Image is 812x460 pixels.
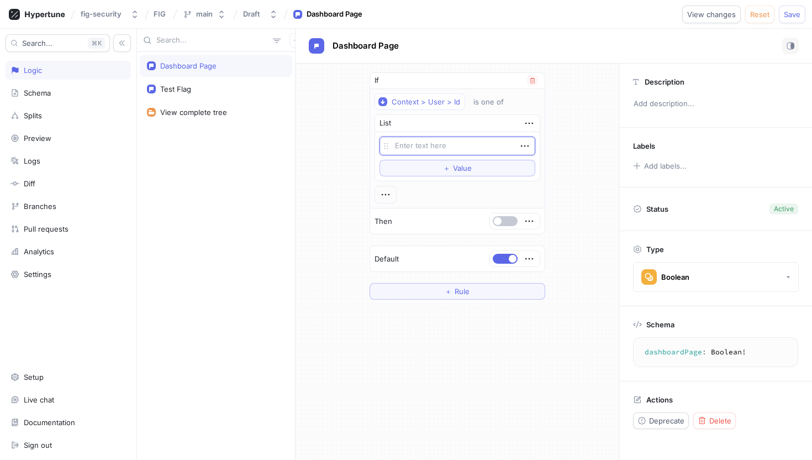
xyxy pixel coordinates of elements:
[24,156,40,165] div: Logs
[633,262,799,292] button: Boolean
[307,9,362,20] div: Dashboard Page
[196,9,213,19] div: main
[687,11,736,18] span: View changes
[160,61,217,70] div: Dashboard Page
[379,160,535,176] button: ＋Value
[646,245,664,254] p: Type
[646,201,668,217] p: Status
[392,97,460,107] div: Context > User > Id
[633,412,689,429] button: Deprecate
[24,224,68,233] div: Pull requests
[24,395,54,404] div: Live chat
[661,273,689,282] div: Boolean
[473,97,504,107] div: is one of
[156,35,268,46] input: Search...
[243,9,260,19] div: Draft
[468,93,520,110] button: is one of
[445,288,452,295] span: ＋
[633,142,655,150] p: Labels
[375,216,392,227] p: Then
[375,254,399,265] p: Default
[178,5,230,23] button: main
[453,165,472,171] span: Value
[24,134,51,143] div: Preview
[375,75,379,86] p: If
[24,270,51,279] div: Settings
[375,93,465,110] button: Context > User > Id
[745,6,774,23] button: Reset
[88,38,105,49] div: K
[239,5,282,23] button: Draft
[774,204,794,214] div: Active
[6,413,131,432] a: Documentation
[160,108,227,117] div: View complete tree
[646,320,674,329] p: Schema
[154,10,166,18] span: FIG
[379,118,391,129] div: List
[24,247,54,256] div: Analytics
[645,77,684,86] p: Description
[76,5,144,23] button: fig-security
[638,342,793,362] textarea: dashboardPage: Boolean!
[629,159,690,173] button: Add labels...
[443,165,450,171] span: ＋
[24,66,42,75] div: Logic
[455,288,470,295] span: Rule
[24,88,51,97] div: Schema
[24,418,75,427] div: Documentation
[370,283,545,300] button: ＋Rule
[81,9,122,19] div: fig-security
[693,412,736,429] button: Delete
[24,441,52,449] div: Sign out
[24,179,35,188] div: Diff
[24,111,42,120] div: Splits
[682,6,741,23] button: View changes
[6,34,110,52] button: Search...K
[333,41,399,50] span: Dashboard Page
[24,202,56,211] div: Branches
[629,95,803,113] p: Add description...
[22,40,52,46] span: Search...
[750,11,769,18] span: Reset
[779,6,805,23] button: Save
[646,395,673,404] p: Actions
[709,417,731,424] span: Delete
[784,11,800,18] span: Save
[649,417,684,424] span: Deprecate
[24,373,44,381] div: Setup
[160,85,191,93] div: Test Flag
